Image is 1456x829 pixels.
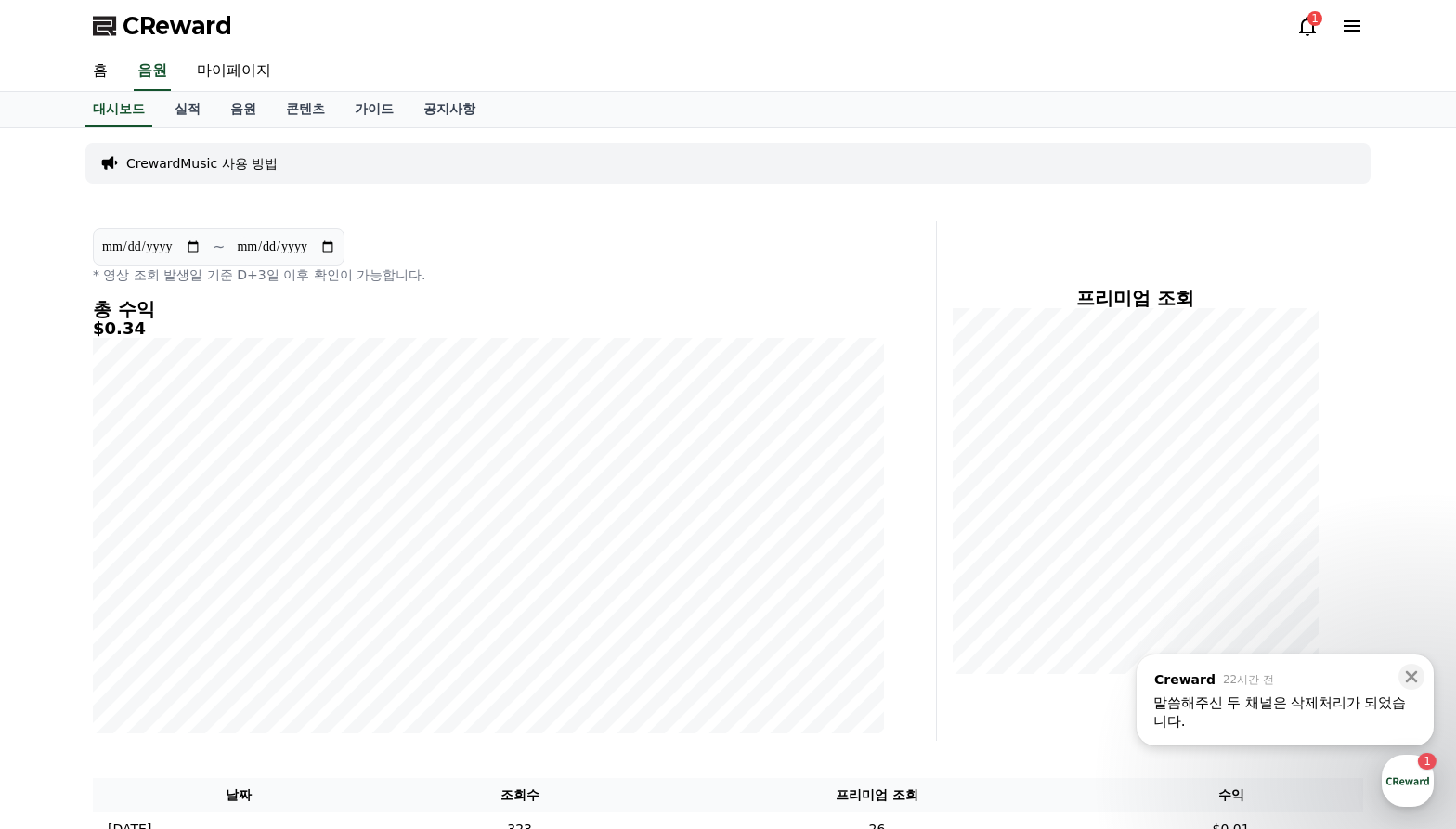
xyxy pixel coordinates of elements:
[213,236,225,258] p: ~
[93,319,884,338] h5: $0.34
[93,299,884,319] h4: 총 수익
[1098,778,1363,812] th: 수익
[126,154,278,173] a: CrewardMusic 사용 방법
[383,778,655,812] th: 조회수
[182,52,286,91] a: 마이페이지
[656,778,1098,812] th: 프리미엄 조회
[409,92,490,127] a: 공지사항
[93,266,884,284] p: * 영상 조회 발생일 기준 D+3일 이후 확인이 가능합니다.
[85,92,152,127] a: 대시보드
[215,92,271,127] a: 음원
[78,52,123,91] a: 홈
[160,92,215,127] a: 실적
[952,288,1319,308] h4: 프리미엄 조회
[340,92,409,127] a: 가이드
[1307,11,1322,26] div: 1
[123,11,232,41] span: CReward
[1296,15,1319,37] a: 1
[271,92,340,127] a: 콘텐츠
[93,11,232,41] a: CReward
[134,52,171,91] a: 음원
[93,778,383,812] th: 날짜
